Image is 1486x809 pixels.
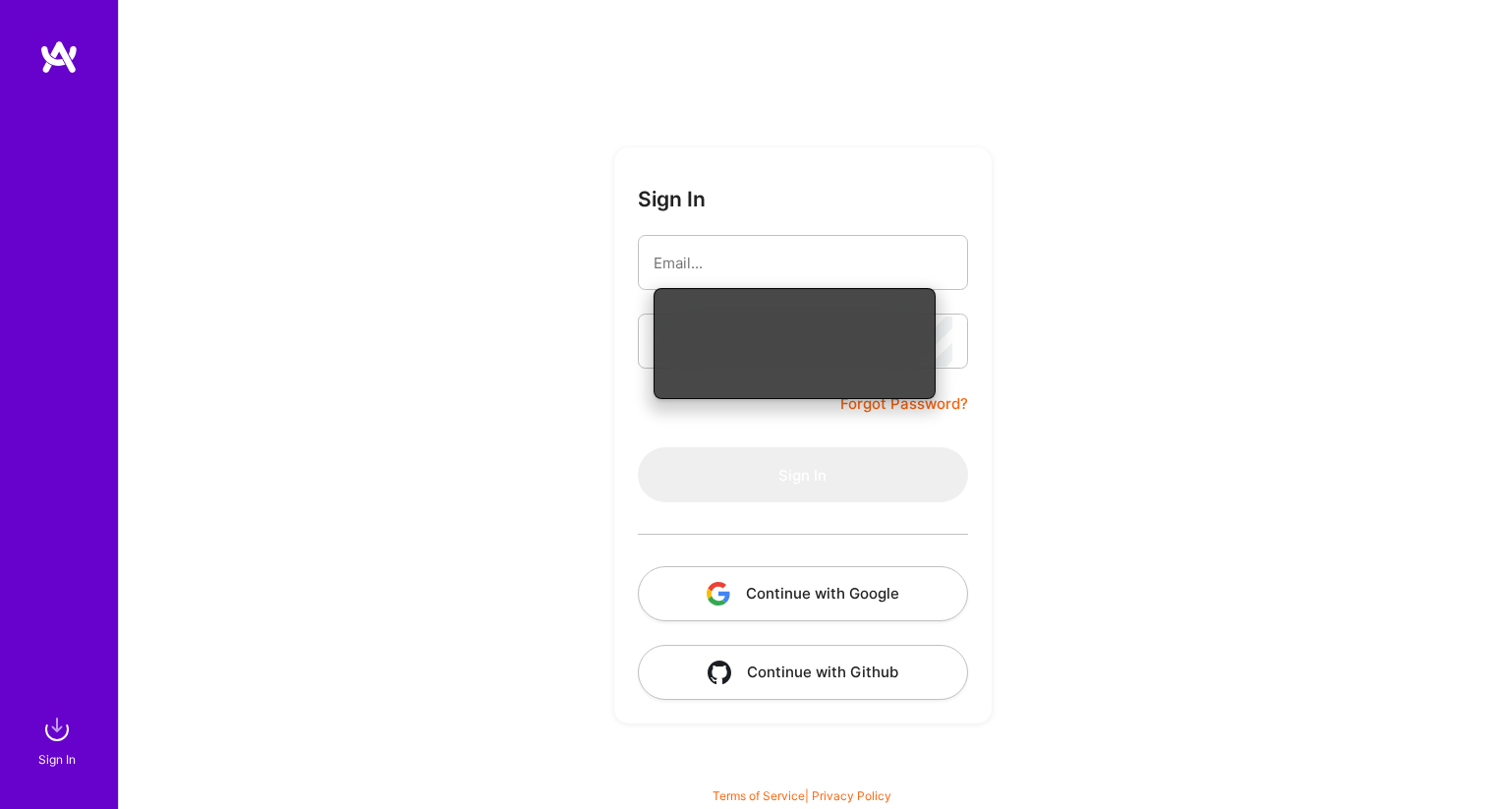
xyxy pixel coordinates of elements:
[713,788,891,803] span: |
[707,582,730,606] img: icon
[713,788,805,803] a: Terms of Service
[118,750,1486,799] div: © 2025 ATeams Inc., All rights reserved.
[39,39,79,75] img: logo
[708,661,731,684] img: icon
[37,710,77,749] img: sign in
[638,447,968,502] button: Sign In
[840,392,968,416] a: Forgot Password?
[41,710,77,770] a: sign inSign In
[638,566,968,621] button: Continue with Google
[638,187,706,211] h3: Sign In
[638,645,968,700] button: Continue with Github
[38,749,76,770] div: Sign In
[654,238,952,288] input: Email...
[812,788,891,803] a: Privacy Policy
